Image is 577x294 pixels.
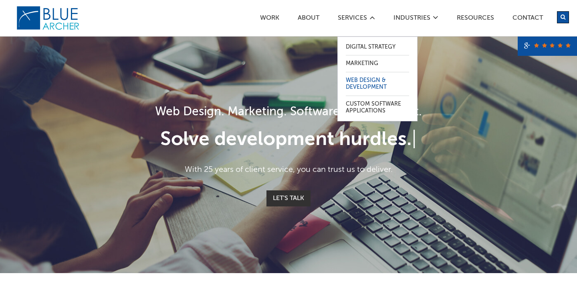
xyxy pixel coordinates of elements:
[346,72,409,96] a: Web Design & Development
[297,15,320,23] a: ABOUT
[16,6,80,31] img: Blue Archer Logo
[260,15,280,23] a: Work
[412,130,417,149] span: |
[160,130,412,149] span: Solve development hurdles.
[266,190,311,206] a: Let's Talk
[346,55,409,72] a: Marketing
[346,39,409,55] a: Digital Strategy
[512,15,543,23] a: Contact
[337,15,367,23] a: SERVICES
[346,96,409,119] a: Custom Software Applications
[456,15,494,23] a: Resources
[63,164,514,176] p: With 25 years of client service, you can trust us to deliver.
[63,103,514,121] h1: Web Design. Marketing. Software Development.
[393,15,431,23] a: Industries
